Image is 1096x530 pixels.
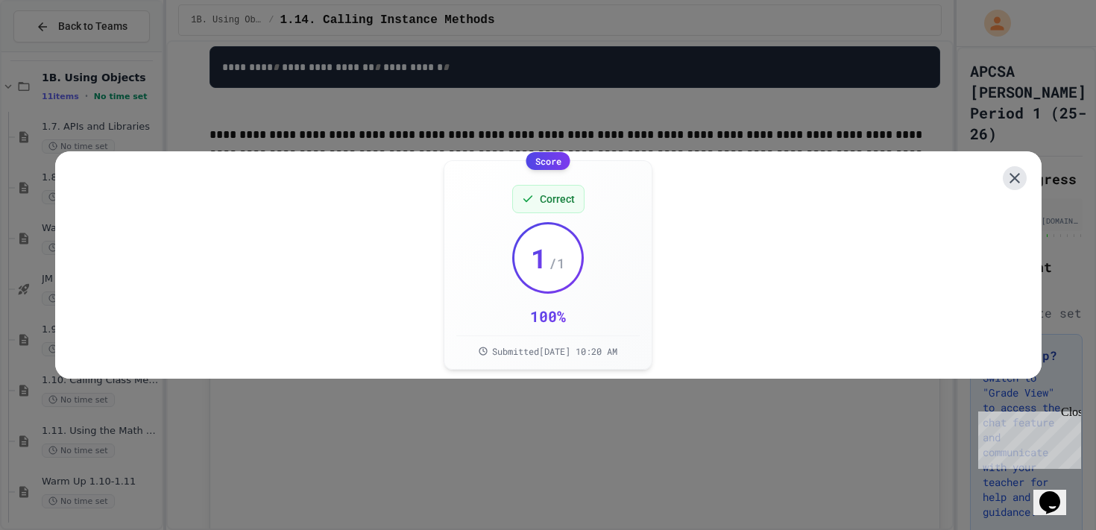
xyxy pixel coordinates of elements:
[549,253,565,274] span: / 1
[540,192,575,206] span: Correct
[530,306,566,326] div: 100 %
[1033,470,1081,515] iframe: chat widget
[492,345,617,357] span: Submitted [DATE] 10:20 AM
[6,6,103,95] div: Chat with us now!Close
[526,152,570,170] div: Score
[972,406,1081,469] iframe: chat widget
[531,243,547,273] span: 1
